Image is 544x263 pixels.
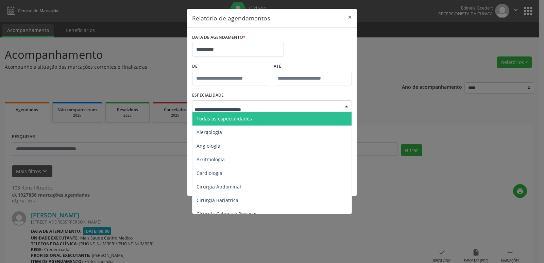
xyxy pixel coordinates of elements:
span: Alergologia [197,129,222,135]
h5: Relatório de agendamentos [192,14,270,22]
label: DATA DE AGENDAMENTO [192,32,245,43]
span: Cirurgia Abdominal [197,183,241,190]
span: Angiologia [197,143,220,149]
span: Cirurgia Cabeça e Pescoço [197,211,256,217]
button: Close [343,9,357,26]
span: Todas as especialidades [197,115,252,122]
span: Arritmologia [197,156,225,163]
label: ATÉ [274,61,352,72]
span: Cardiologia [197,170,222,176]
label: ESPECIALIDADE [192,90,224,101]
label: De [192,61,270,72]
span: Cirurgia Bariatrica [197,197,238,203]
